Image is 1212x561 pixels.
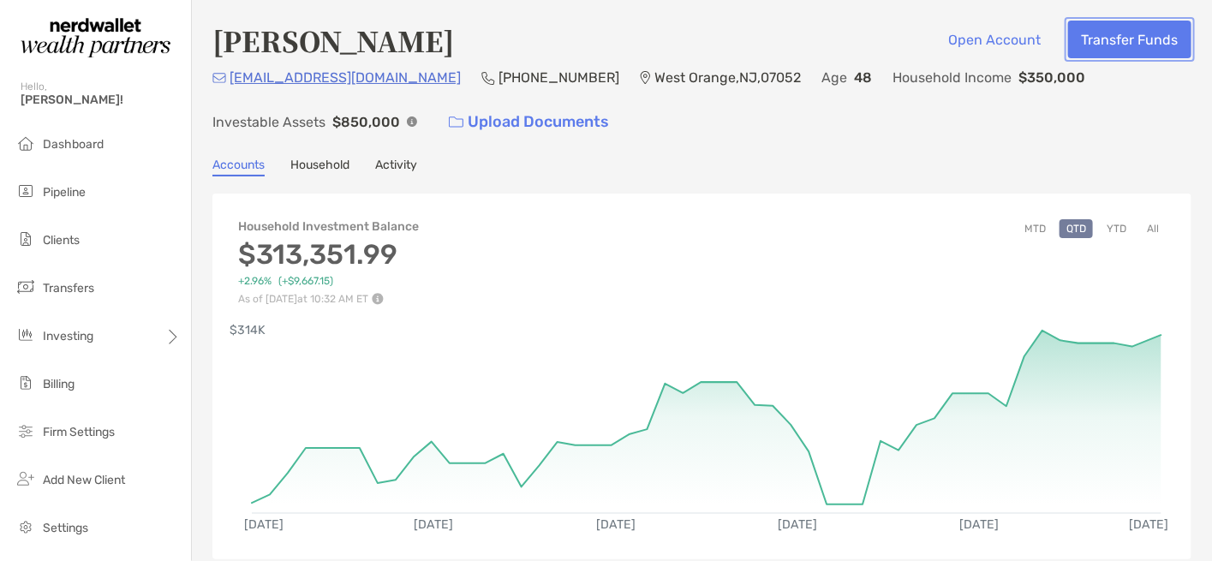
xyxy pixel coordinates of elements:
[332,111,400,133] p: $850,000
[278,275,333,288] span: ( +$9,667.15 )
[1068,21,1191,58] button: Transfer Funds
[1100,219,1133,238] button: YTD
[15,229,36,249] img: clients icon
[1140,219,1166,238] button: All
[43,425,115,439] span: Firm Settings
[15,325,36,345] img: investing icon
[238,275,272,288] span: +2.96%
[375,158,417,176] a: Activity
[212,73,226,83] img: Email Icon
[821,67,847,88] p: Age
[43,329,93,343] span: Investing
[43,521,88,535] span: Settings
[1018,67,1085,88] p: $350,000
[15,133,36,153] img: dashboard icon
[43,377,75,391] span: Billing
[15,277,36,297] img: transfers icon
[238,219,419,234] h4: Household Investment Balance
[372,293,384,305] img: Performance Info
[654,67,801,88] p: West Orange , NJ , 07052
[238,293,419,305] p: As of [DATE] at 10:32 AM ET
[290,158,349,176] a: Household
[230,324,266,338] text: $314K
[1060,219,1093,238] button: QTD
[21,93,181,107] span: [PERSON_NAME]!
[15,516,36,537] img: settings icon
[935,21,1054,58] button: Open Account
[230,67,461,88] p: [EMAIL_ADDRESS][DOMAIN_NAME]
[43,233,80,248] span: Clients
[414,517,453,532] text: [DATE]
[238,238,419,271] h3: $313,351.99
[21,7,170,69] img: Zoe Logo
[15,468,36,489] img: add_new_client icon
[854,67,872,88] p: 48
[15,373,36,393] img: billing icon
[1130,517,1169,532] text: [DATE]
[499,67,619,88] p: [PHONE_NUMBER]
[43,473,125,487] span: Add New Client
[596,517,636,532] text: [DATE]
[449,116,463,128] img: button icon
[893,67,1012,88] p: Household Income
[481,71,495,85] img: Phone Icon
[212,21,454,60] h4: [PERSON_NAME]
[1018,219,1053,238] button: MTD
[212,158,265,176] a: Accounts
[43,281,94,295] span: Transfers
[407,116,417,127] img: Info Icon
[43,185,86,200] span: Pipeline
[640,71,651,85] img: Location Icon
[244,517,284,532] text: [DATE]
[15,181,36,201] img: pipeline icon
[15,421,36,441] img: firm-settings icon
[438,104,620,140] a: Upload Documents
[960,517,1000,532] text: [DATE]
[43,137,104,152] span: Dashboard
[778,517,817,532] text: [DATE]
[212,111,325,133] p: Investable Assets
